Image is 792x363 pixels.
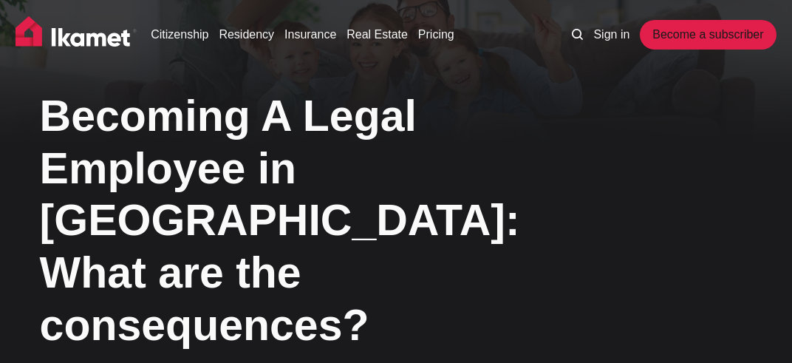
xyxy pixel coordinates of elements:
a: Residency [219,26,274,44]
img: Ikamet home [16,16,137,53]
a: Sign in [593,26,629,44]
h1: Becoming A Legal Employee in [GEOGRAPHIC_DATA]: What are the consequences? [40,90,631,352]
a: Citizenship [151,26,208,44]
a: Pricing [418,26,454,44]
a: Real Estate [346,26,408,44]
a: Insurance [284,26,336,44]
a: Become a subscriber [640,20,776,50]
